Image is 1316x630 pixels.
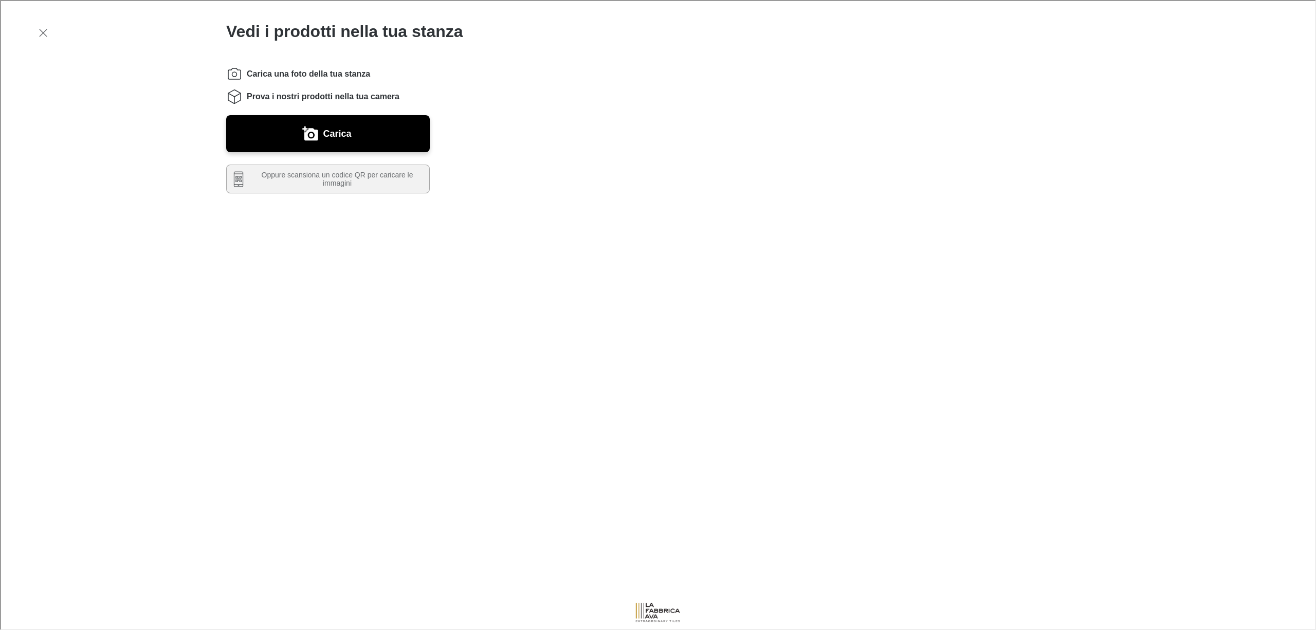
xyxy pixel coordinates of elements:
[322,124,350,141] label: Carica
[225,65,429,104] ol: Instructions
[225,114,429,151] button: Carica una foto della tua stanza
[246,90,398,101] span: Prova i nostri prodotti nella tua camera
[616,601,698,622] a: Visit La Fabbrica homepage
[225,164,429,192] button: Scansiona un codice QR per caricare le immagini
[246,67,369,79] span: Carica una foto della tua stanza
